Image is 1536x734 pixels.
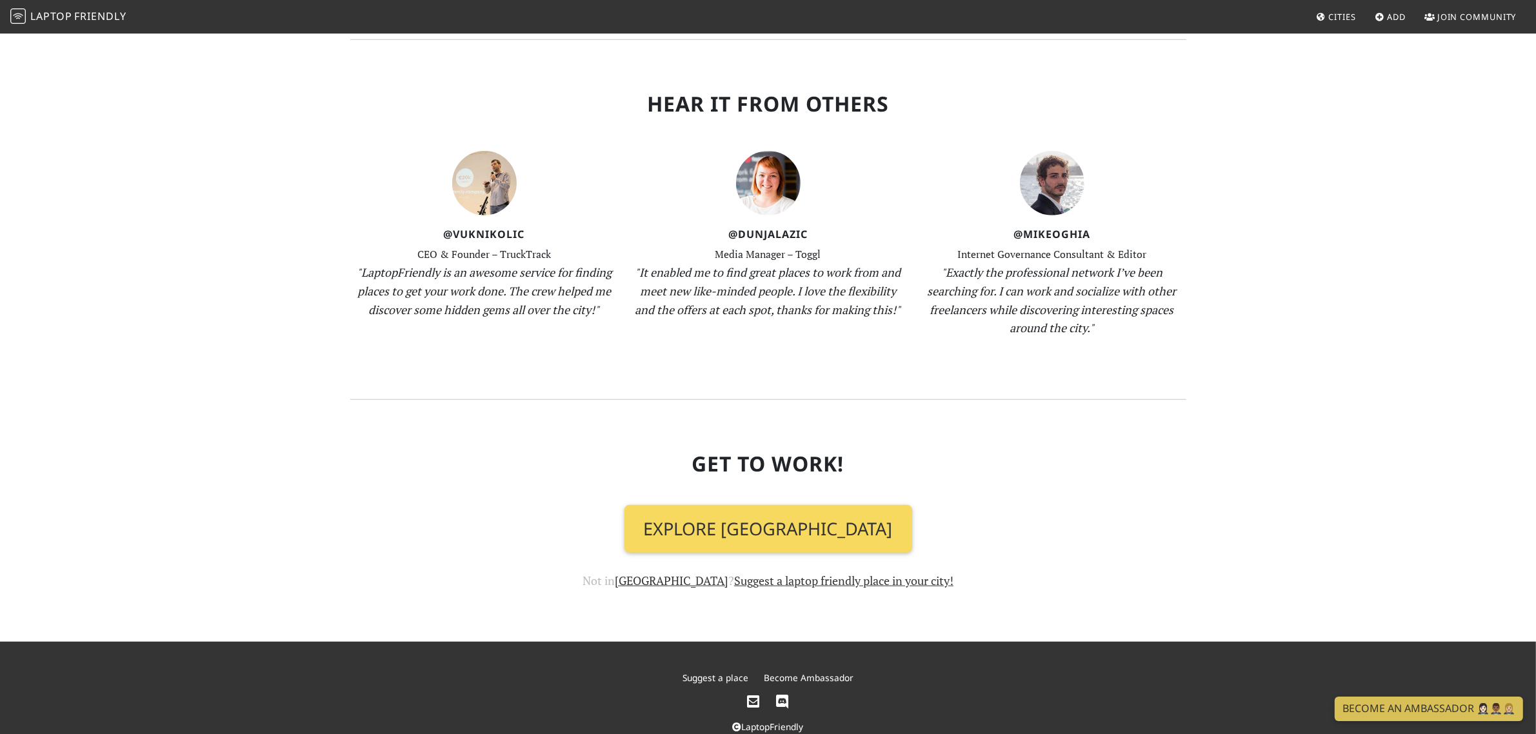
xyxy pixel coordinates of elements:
img: mike-oghia-399ba081a07d163c9c5512fe0acc6cb95335c0f04cd2fe9eaa138443c185c3a9.jpg [1020,151,1084,215]
em: "LaptopFriendly is an awesome service for finding places to get your work done. The crew helped m... [357,264,612,317]
a: LaptopFriendly [733,720,804,733]
a: Become Ambassador [764,671,853,684]
span: Cities [1329,11,1356,23]
span: Add [1388,11,1406,23]
em: "It enabled me to find great places to work from and meet new like-minded people. I love the flex... [635,264,901,317]
a: Join Community [1419,5,1522,28]
span: Laptop [30,9,72,23]
small: CEO & Founder – TruckTrack [417,248,551,261]
h2: Hear It From Others [350,92,1186,116]
small: Internet Governance Consultant & Editor [957,248,1146,261]
span: Not in ? [583,573,953,588]
a: Suggest a place [683,671,748,684]
a: LaptopFriendly LaptopFriendly [10,6,126,28]
span: Friendly [74,9,126,23]
a: Cities [1311,5,1361,28]
img: vuk-nikolic-069e55947349021af2d479c15570516ff0841d81a22ee9013225a9fbfb17053d.jpg [452,151,517,215]
a: Explore [GEOGRAPHIC_DATA] [624,505,912,553]
a: [GEOGRAPHIC_DATA] [615,573,728,588]
em: "Exactly the professional network I’ve been searching for. I can work and socialize with other fr... [928,264,1177,335]
h4: @VukNikolic [350,228,619,241]
img: LaptopFriendly [10,8,26,24]
h4: @MikeOghia [918,228,1186,241]
span: Join Community [1437,11,1517,23]
small: Media Manager – Toggl [715,248,821,261]
img: dunja-lazic-7e3f7dbf9bae496705a2cb1d0ad4506ae95adf44ba71bc6bf96fce6bb2209530.jpg [736,151,801,215]
a: Add [1370,5,1411,28]
a: Suggest a laptop friendly place in your city! [734,573,953,588]
h2: Get To Work! [350,451,1186,476]
h4: @DunjaLazic [634,228,903,241]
